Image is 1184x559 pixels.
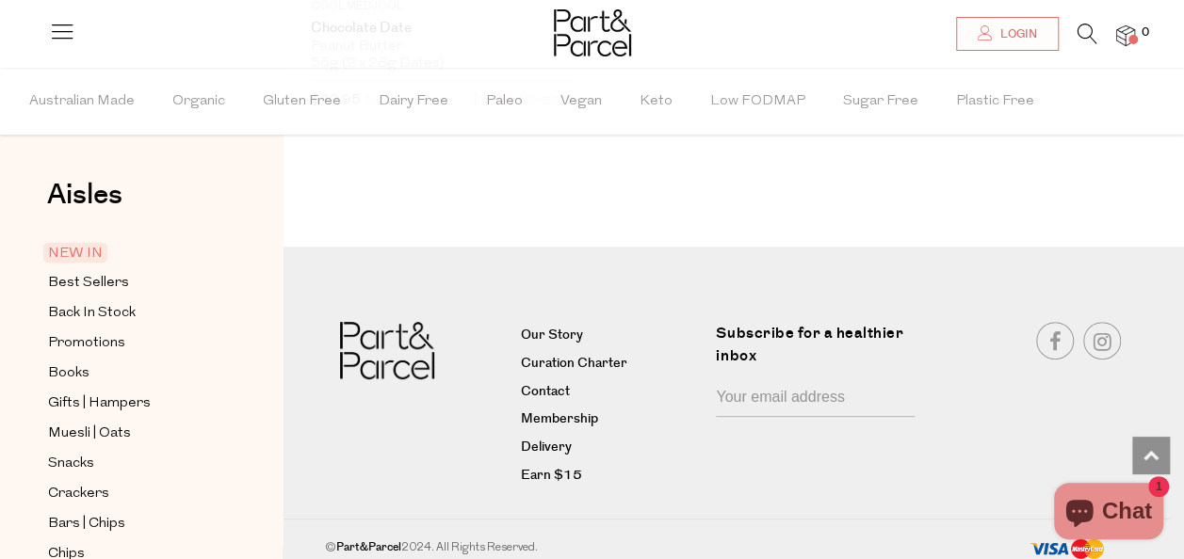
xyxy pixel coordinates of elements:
[48,331,219,355] a: Promotions
[48,302,136,325] span: Back In Stock
[1048,483,1169,544] inbox-online-store-chat: Shopify online store chat
[48,332,125,355] span: Promotions
[48,452,219,475] a: Snacks
[48,482,219,505] a: Crackers
[554,9,631,56] img: Part&Parcel
[560,69,602,135] span: Vegan
[1116,25,1135,45] a: 0
[172,69,225,135] span: Organic
[1137,24,1154,41] span: 0
[379,69,448,135] span: Dairy Free
[996,26,1037,42] span: Login
[486,69,523,135] span: Paleo
[47,174,122,216] span: Aisles
[48,422,219,445] a: Muesli | Oats
[48,391,219,415] a: Gifts | Hampers
[48,392,151,415] span: Gifts | Hampers
[263,69,341,135] span: Gluten Free
[48,513,125,535] span: Bars | Chips
[336,539,401,555] b: Part&Parcel
[716,381,914,417] input: Your email address
[48,301,219,325] a: Back In Stock
[843,69,918,135] span: Sugar Free
[521,408,702,431] a: Membership
[710,69,805,135] span: Low FODMAP
[48,483,109,505] span: Crackers
[521,325,702,347] a: Our Story
[521,353,702,375] a: Curation Charter
[48,271,219,295] a: Best Sellers
[956,17,1059,51] a: Login
[47,181,122,228] a: Aisles
[43,243,107,263] span: NEW IN
[521,381,702,404] a: Contact
[298,538,938,557] div: © 2024. All Rights Reserved.
[48,272,129,295] span: Best Sellers
[521,437,702,459] a: Delivery
[716,322,925,381] label: Subscribe for a healthier inbox
[48,512,219,535] a: Bars | Chips
[48,361,219,385] a: Books
[640,69,673,135] span: Keto
[48,242,219,264] a: NEW IN
[48,423,131,445] span: Muesli | Oats
[29,69,135,135] span: Australian Made
[521,465,702,487] a: Earn $15
[48,362,89,385] span: Books
[340,322,434,379] img: Part&Parcel
[48,453,94,475] span: Snacks
[956,69,1034,135] span: Plastic Free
